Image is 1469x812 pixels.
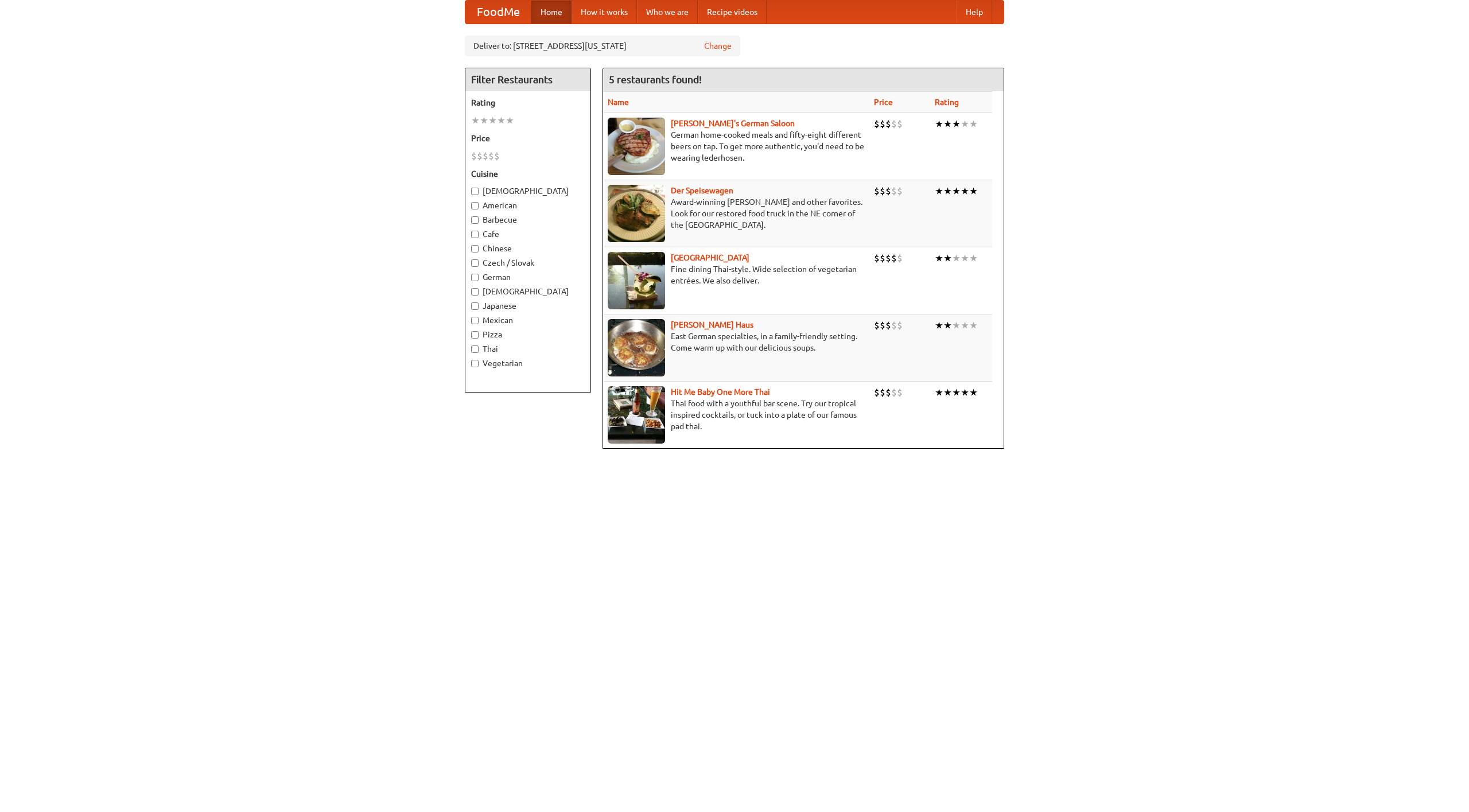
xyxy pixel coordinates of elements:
a: FoodMe [465,1,531,24]
input: German [471,274,479,281]
li: ★ [506,114,514,127]
img: kohlhaus.jpg [608,319,665,376]
li: ★ [935,319,943,332]
li: $ [891,185,897,197]
a: Price [874,98,893,107]
li: ★ [943,252,952,265]
li: $ [897,118,903,130]
a: Recipe videos [698,1,767,24]
input: Chinese [471,245,479,252]
li: ★ [952,252,961,265]
a: How it works [572,1,637,24]
li: ★ [935,118,943,130]
a: Who we are [637,1,698,24]
b: [GEOGRAPHIC_DATA] [671,253,749,262]
li: $ [483,150,488,162]
label: Vegetarian [471,358,585,369]
li: ★ [969,185,978,197]
label: Barbecue [471,214,585,226]
h5: Rating [471,97,585,108]
li: ★ [952,319,961,332]
a: [PERSON_NAME]'s German Saloon [671,119,795,128]
li: $ [897,185,903,197]
li: $ [885,386,891,399]
label: Czech / Slovak [471,257,585,269]
a: Name [608,98,629,107]
input: Mexican [471,317,479,324]
li: $ [891,319,897,332]
li: $ [891,386,897,399]
li: $ [891,118,897,130]
li: ★ [935,185,943,197]
li: $ [885,185,891,197]
p: Fine dining Thai-style. Wide selection of vegetarian entrées. We also deliver. [608,263,865,286]
a: Hit Me Baby One More Thai [671,387,770,397]
li: $ [494,150,500,162]
input: American [471,202,479,209]
li: $ [885,252,891,265]
li: ★ [935,386,943,399]
label: Mexican [471,314,585,326]
li: $ [874,319,880,332]
li: ★ [943,118,952,130]
input: Cafe [471,231,479,238]
input: Pizza [471,331,479,339]
b: Der Speisewagen [671,186,733,195]
a: Home [531,1,572,24]
li: ★ [969,252,978,265]
li: $ [885,118,891,130]
a: [PERSON_NAME] Haus [671,320,753,329]
li: ★ [952,386,961,399]
h5: Price [471,133,585,144]
div: Deliver to: [STREET_ADDRESS][US_STATE] [465,36,740,56]
label: [DEMOGRAPHIC_DATA] [471,185,585,197]
li: $ [897,252,903,265]
li: $ [874,118,880,130]
label: Chinese [471,243,585,254]
img: satay.jpg [608,252,665,309]
input: Czech / Slovak [471,259,479,267]
p: German home-cooked meals and fifty-eight different beers on tap. To get more authentic, you'd nee... [608,129,865,164]
label: Pizza [471,329,585,340]
li: $ [471,150,477,162]
img: esthers.jpg [608,118,665,175]
li: $ [880,185,885,197]
p: Award-winning [PERSON_NAME] and other favorites. Look for our restored food truck in the NE corne... [608,196,865,231]
li: ★ [488,114,497,127]
label: German [471,271,585,283]
input: Japanese [471,302,479,310]
li: ★ [497,114,506,127]
li: ★ [952,185,961,197]
li: $ [880,386,885,399]
li: $ [897,319,903,332]
li: ★ [969,386,978,399]
label: Thai [471,343,585,355]
img: babythai.jpg [608,386,665,444]
li: ★ [969,118,978,130]
li: $ [488,150,494,162]
input: [DEMOGRAPHIC_DATA] [471,288,479,296]
li: ★ [952,118,961,130]
li: $ [891,252,897,265]
p: Thai food with a youthful bar scene. Try our tropical inspired cocktails, or tuck into a plate of... [608,398,865,432]
a: Rating [935,98,959,107]
li: ★ [961,252,969,265]
h5: Cuisine [471,168,585,180]
li: ★ [943,319,952,332]
li: $ [880,118,885,130]
input: Thai [471,345,479,353]
li: $ [897,386,903,399]
li: $ [874,386,880,399]
li: ★ [471,114,480,127]
input: Vegetarian [471,360,479,367]
p: East German specialties, in a family-friendly setting. Come warm up with our delicious soups. [608,331,865,353]
input: [DEMOGRAPHIC_DATA] [471,188,479,195]
label: Japanese [471,300,585,312]
li: $ [874,185,880,197]
li: ★ [961,386,969,399]
li: $ [880,319,885,332]
li: ★ [480,114,488,127]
